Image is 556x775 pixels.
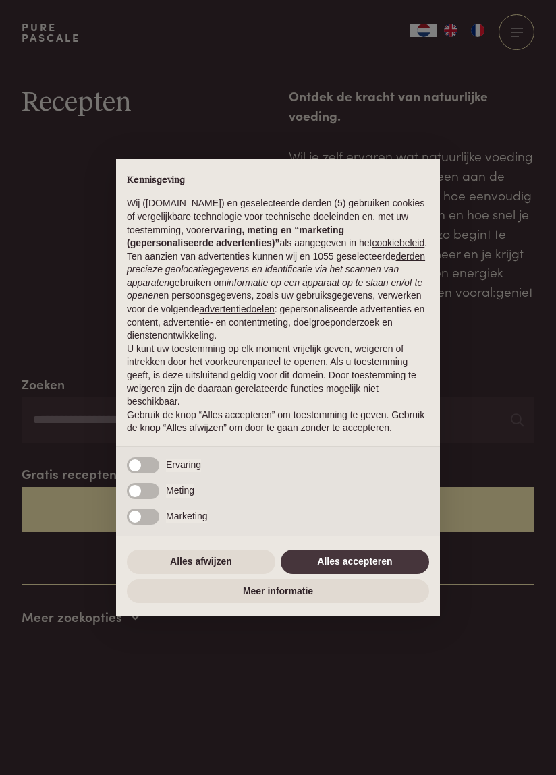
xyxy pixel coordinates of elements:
p: Gebruik de knop “Alles accepteren” om toestemming te geven. Gebruik de knop “Alles afwijzen” om d... [127,409,429,435]
span: Marketing [166,510,207,523]
span: Meting [166,484,194,498]
button: Meer informatie [127,579,429,604]
strong: ervaring, meting en “marketing (gepersonaliseerde advertenties)” [127,225,344,249]
p: Ten aanzien van advertenties kunnen wij en 1055 geselecteerde gebruiken om en persoonsgegevens, z... [127,250,429,343]
button: Alles afwijzen [127,550,275,574]
a: cookiebeleid [372,237,424,248]
h2: Kennisgeving [127,175,429,187]
button: advertentiedoelen [199,303,274,316]
p: Wij ([DOMAIN_NAME]) en geselecteerde derden (5) gebruiken cookies of vergelijkbare technologie vo... [127,197,429,250]
span: Ervaring [166,459,201,472]
em: precieze geolocatiegegevens en identificatie via het scannen van apparaten [127,264,399,288]
p: U kunt uw toestemming op elk moment vrijelijk geven, weigeren of intrekken door het voorkeurenpan... [127,343,429,409]
button: derden [396,250,426,264]
em: informatie op een apparaat op te slaan en/of te openen [127,277,422,302]
button: Alles accepteren [281,550,429,574]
